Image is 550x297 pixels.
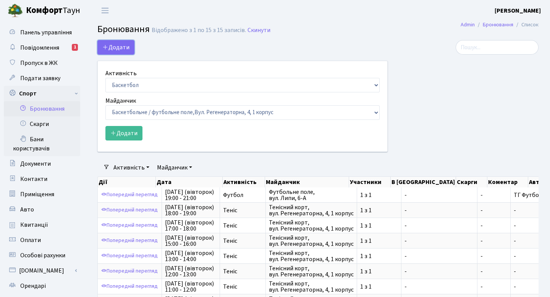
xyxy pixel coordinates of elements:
[4,40,80,55] a: Повідомлення1
[20,190,54,199] span: Приміщення
[495,6,541,15] a: [PERSON_NAME]
[404,223,474,229] span: -
[223,207,262,213] span: Теніс
[404,238,474,244] span: -
[483,21,513,29] a: Бронювання
[480,207,507,213] span: -
[349,177,391,187] th: Участники
[223,253,262,259] span: Теніс
[269,189,354,201] span: Футбольне поле, вул. Липи, 6-А
[20,28,72,37] span: Панель управління
[20,44,59,52] span: Повідомлення
[72,44,78,51] div: 1
[223,192,262,198] span: Футбол
[20,59,58,67] span: Пропуск в ЖК
[269,204,354,216] span: Тенісний корт, вул. Регенераторна, 4, 1 корпус
[4,86,80,101] a: Спорт
[20,282,46,290] span: Орендарі
[20,236,41,244] span: Оплати
[26,4,63,16] b: Комфорт
[26,4,80,17] span: Таун
[4,248,80,263] a: Особові рахунки
[404,284,474,290] span: -
[480,284,507,290] span: -
[152,27,246,34] div: Відображено з 1 по 15 з 15 записів.
[4,55,80,71] a: Пропуск в ЖК
[105,69,137,78] label: Активність
[269,250,354,262] span: Тенісний корт, вул. Регенераторна, 4, 1 корпус
[99,189,160,201] a: Попередній перегляд
[247,27,270,34] a: Скинути
[165,281,217,293] span: [DATE] (вівторок) 11:00 - 12:00
[156,177,223,187] th: Дата
[514,206,516,215] span: -
[223,177,265,187] th: Активність
[4,132,80,156] a: Бани користувачів
[95,4,115,17] button: Переключити навігацію
[99,265,160,277] a: Попередній перегляд
[4,263,80,278] a: [DOMAIN_NAME]
[4,116,80,132] a: Скарги
[487,177,528,187] th: Коментар
[154,161,195,174] a: Майданчик
[99,235,160,247] a: Попередній перегляд
[165,204,217,216] span: [DATE] (вівторок) 18:00 - 19:00
[480,223,507,229] span: -
[105,126,142,140] button: Додати
[4,25,80,40] a: Панель управління
[4,101,80,116] a: Бронювання
[360,238,398,244] span: 1 з 1
[360,207,398,213] span: 1 з 1
[20,205,34,214] span: Авто
[404,192,474,198] span: -
[97,40,134,55] button: Додати
[99,220,160,231] a: Попередній перегляд
[404,207,474,213] span: -
[269,281,354,293] span: Тенісний корт, вул. Регенераторна, 4, 1 корпус
[480,192,507,198] span: -
[461,21,475,29] a: Admin
[265,177,349,187] th: Майданчик
[223,238,262,244] span: Теніс
[480,268,507,274] span: -
[20,251,65,260] span: Особові рахунки
[514,221,516,230] span: -
[20,74,60,82] span: Подати заявку
[98,177,156,187] th: Дії
[514,252,516,260] span: -
[514,282,516,291] span: -
[20,221,48,229] span: Квитанції
[456,40,539,55] input: Пошук...
[223,268,262,274] span: Теніс
[165,265,217,278] span: [DATE] (вівторок) 12:00 - 13:00
[99,250,160,262] a: Попередній перегляд
[480,238,507,244] span: -
[165,235,217,247] span: [DATE] (вівторок) 15:00 - 16:00
[97,23,150,36] span: Бронювання
[269,220,354,232] span: Тенісний корт, вул. Регенераторна, 4, 1 корпус
[269,265,354,278] span: Тенісний корт, вул. Регенераторна, 4, 1 корпус
[513,21,539,29] li: Список
[456,177,487,187] th: Скарги
[4,156,80,171] a: Документи
[105,96,136,105] label: Майданчик
[8,3,23,18] img: logo.png
[360,284,398,290] span: 1 з 1
[360,268,398,274] span: 1 з 1
[4,187,80,202] a: Приміщення
[223,223,262,229] span: Теніс
[165,189,217,201] span: [DATE] (вівторок) 19:00 - 21:00
[4,202,80,217] a: Авто
[223,284,262,290] span: Теніс
[4,171,80,187] a: Контакти
[20,175,47,183] span: Контакти
[4,232,80,248] a: Оплати
[165,220,217,232] span: [DATE] (вівторок) 17:00 - 18:00
[4,278,80,294] a: Орендарі
[99,281,160,292] a: Попередній перегляд
[269,235,354,247] span: Тенісний корт, вул. Регенераторна, 4, 1 корпус
[404,253,474,259] span: -
[4,217,80,232] a: Квитанції
[360,192,398,198] span: 1 з 1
